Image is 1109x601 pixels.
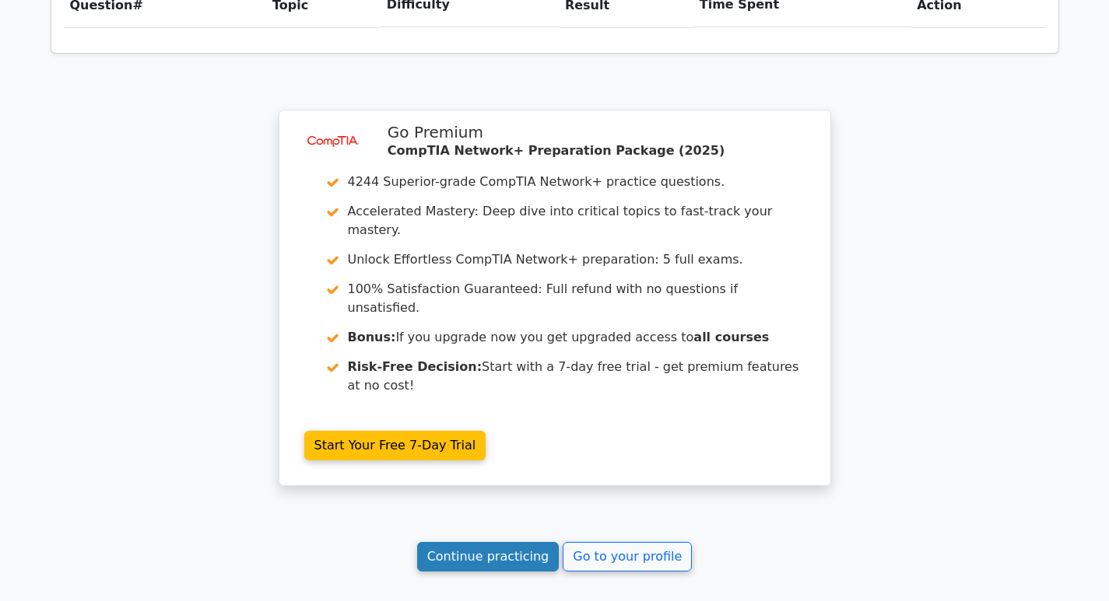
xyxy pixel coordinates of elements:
[563,542,692,571] a: Go to your profile
[417,542,560,571] a: Continue practicing
[304,431,486,460] a: Start Your Free 7-Day Trial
